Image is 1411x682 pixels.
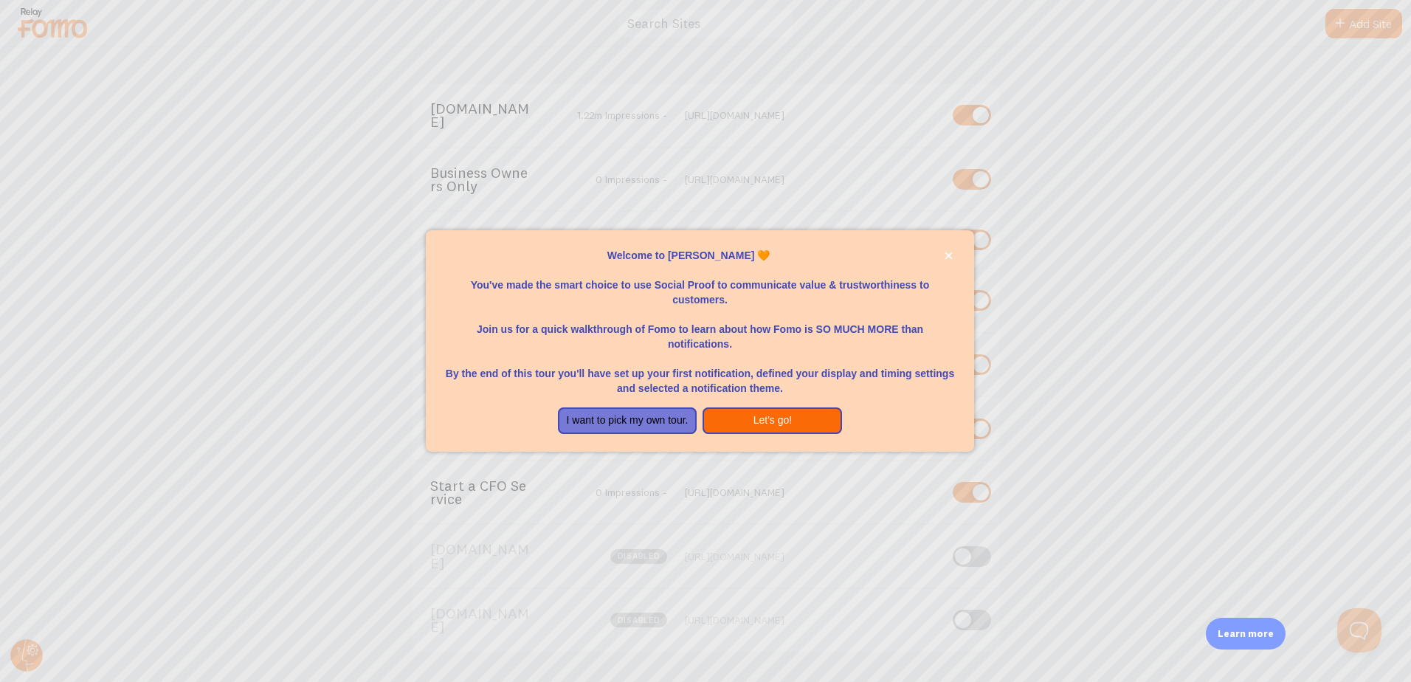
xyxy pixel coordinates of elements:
[1206,618,1286,650] div: Learn more
[703,407,842,434] button: Let's go!
[444,263,956,307] p: You've made the smart choice to use Social Proof to communicate value & trustworthiness to custom...
[558,407,697,434] button: I want to pick my own tour.
[444,351,956,396] p: By the end of this tour you'll have set up your first notification, defined your display and timi...
[941,248,956,263] button: close,
[444,248,956,263] p: Welcome to [PERSON_NAME] 🧡
[426,230,974,452] div: Welcome to Fomo, Adam Lean 🧡You&amp;#39;ve made the smart choice to use Social Proof to communica...
[1218,627,1274,641] p: Learn more
[444,307,956,351] p: Join us for a quick walkthrough of Fomo to learn about how Fomo is SO MUCH MORE than notifications.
